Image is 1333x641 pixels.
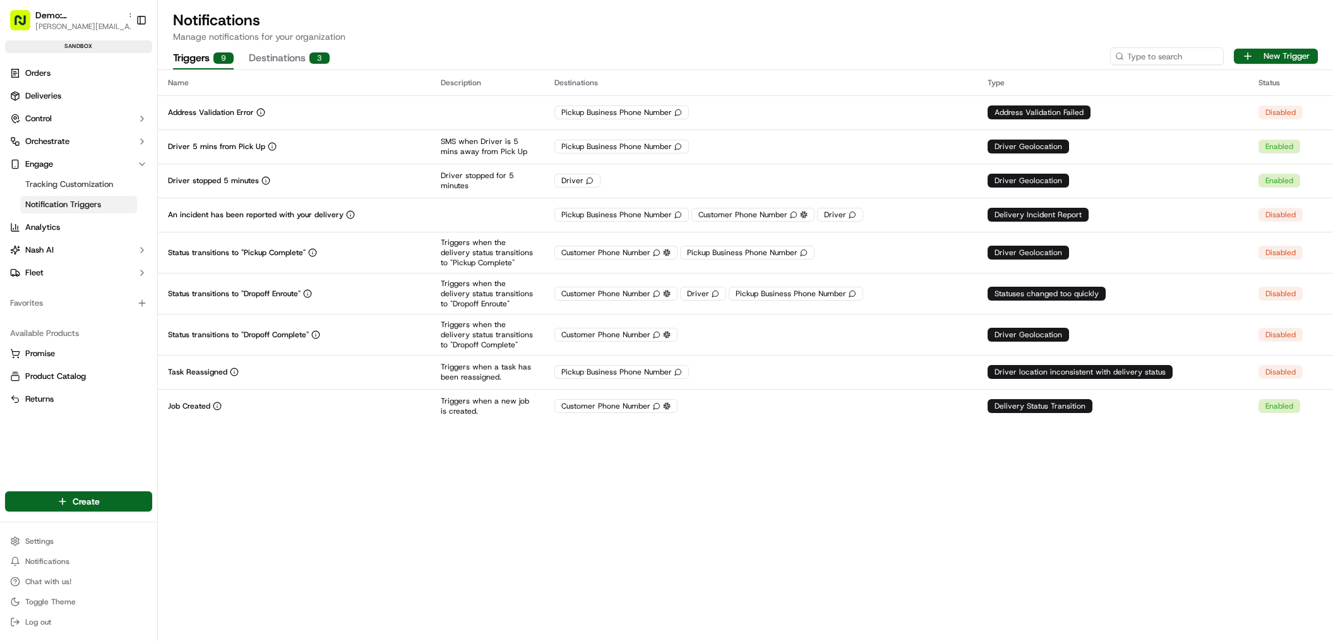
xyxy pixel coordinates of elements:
button: Engage [5,154,152,174]
button: Demo: [GEOGRAPHIC_DATA][PERSON_NAME][EMAIL_ADDRESS][DOMAIN_NAME] [5,5,131,35]
span: Chat with us! [25,577,71,587]
div: Driver location inconsistent with delivery status [988,365,1173,379]
div: Pickup Business Phone Number [680,246,815,260]
span: Engage [25,159,53,170]
div: Address Validation Failed [988,105,1091,119]
button: Returns [5,389,152,409]
span: Nash AI [25,244,54,256]
div: Type [988,78,1238,88]
a: Product Catalog [10,371,147,382]
p: SMS when Driver is 5 mins away from Pick Up [441,136,534,157]
div: sandbox [5,40,152,53]
button: Create [5,491,152,512]
button: Toggle Theme [5,593,152,611]
span: Notifications [25,556,69,566]
button: Triggers [173,48,234,69]
p: Status transitions to "Dropoff Complete" [168,330,309,340]
div: Driver [680,287,726,301]
div: Destinations [554,78,967,88]
p: Status transitions to "Pickup Complete" [168,248,306,258]
button: Orchestrate [5,131,152,152]
div: Customer Phone Number [554,328,678,342]
span: Toggle Theme [25,597,76,607]
div: Customer Phone Number [554,246,678,260]
div: Available Products [5,323,152,344]
p: Driver stopped 5 minutes [168,176,259,186]
p: Manage notifications for your organization [173,30,1318,43]
a: Deliveries [5,86,152,106]
p: Triggers when the delivery status transitions to "Dropoff Enroute" [441,279,534,309]
button: Product Catalog [5,366,152,386]
div: 9 [213,52,234,64]
button: Promise [5,344,152,364]
div: Disabled [1258,365,1303,379]
button: Fleet [5,263,152,283]
div: Pickup Business Phone Number [554,105,689,119]
div: Delivery Incident Report [988,208,1089,222]
div: Customer Phone Number [554,287,678,301]
p: Task Reassigned [168,367,227,377]
div: Delivery Status Transition [988,399,1092,413]
button: Nash AI [5,240,152,260]
span: Notification Triggers [25,199,101,210]
p: Address Validation Error [168,107,254,117]
div: Description [441,78,534,88]
button: New Trigger [1234,49,1318,64]
div: Status [1258,78,1323,88]
span: Promise [25,348,55,359]
span: Settings [25,536,54,546]
div: Pickup Business Phone Number [554,365,689,379]
p: Triggers when the delivery status transitions to "Pickup Complete" [441,237,534,268]
div: Enabled [1258,140,1300,153]
div: Disabled [1258,105,1303,119]
a: Orders [5,63,152,83]
p: Job Created [168,401,210,411]
span: Create [73,495,100,508]
p: Status transitions to "Dropoff Enroute" [168,289,301,299]
h1: Notifications [173,10,1318,30]
button: Destinations [249,48,330,69]
div: Enabled [1258,399,1300,413]
button: Log out [5,613,152,631]
div: Driver [554,174,601,188]
a: Promise [10,348,147,359]
button: Notifications [5,553,152,570]
a: Returns [10,393,147,405]
button: Settings [5,532,152,550]
div: Pickup Business Phone Number [729,287,863,301]
button: Control [5,109,152,129]
p: Triggers when the delivery status transitions to "Dropoff Complete" [441,320,534,350]
button: [PERSON_NAME][EMAIL_ADDRESS][DOMAIN_NAME] [35,21,136,32]
div: Driver Geolocation [988,246,1069,260]
div: Disabled [1258,246,1303,260]
span: Returns [25,393,54,405]
p: Driver stopped for 5 minutes [441,171,534,191]
span: Analytics [25,222,60,233]
div: Statuses changed too quickly [988,287,1106,301]
a: Notification Triggers [20,196,137,213]
span: Log out [25,617,51,627]
button: Demo: [GEOGRAPHIC_DATA] [35,9,123,21]
div: Driver Geolocation [988,174,1069,188]
span: Orchestrate [25,136,69,147]
div: Customer Phone Number [554,399,678,413]
div: Customer Phone Number [691,208,815,222]
div: Favorites [5,293,152,313]
div: Disabled [1258,208,1303,222]
span: Tracking Customization [25,179,113,190]
div: Name [168,78,421,88]
div: Disabled [1258,287,1303,301]
div: 3 [309,52,330,64]
div: Pickup Business Phone Number [554,140,689,153]
div: Driver Geolocation [988,328,1069,342]
span: Product Catalog [25,371,86,382]
span: Orders [25,68,51,79]
input: Type to search [1110,47,1224,65]
div: Driver [817,208,863,222]
div: Driver Geolocation [988,140,1069,153]
p: An incident has been reported with your delivery [168,210,344,220]
p: Triggers when a new job is created. [441,396,534,416]
p: Triggers when a task has been reassigned. [441,362,534,382]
